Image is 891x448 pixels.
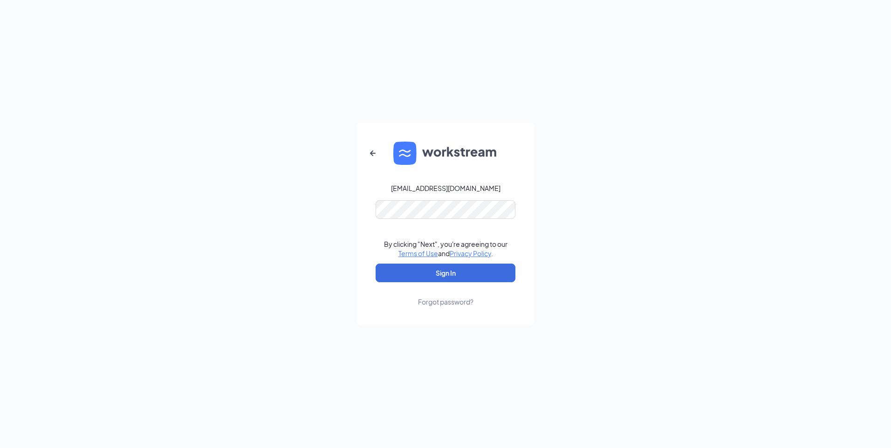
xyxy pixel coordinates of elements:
[418,282,473,306] a: Forgot password?
[398,249,438,258] a: Terms of Use
[393,142,498,165] img: WS logo and Workstream text
[362,142,384,164] button: ArrowLeftNew
[376,264,515,282] button: Sign In
[367,148,378,159] svg: ArrowLeftNew
[384,239,507,258] div: By clicking "Next", you're agreeing to our and .
[418,297,473,306] div: Forgot password?
[450,249,491,258] a: Privacy Policy
[391,183,500,193] div: [EMAIL_ADDRESS][DOMAIN_NAME]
